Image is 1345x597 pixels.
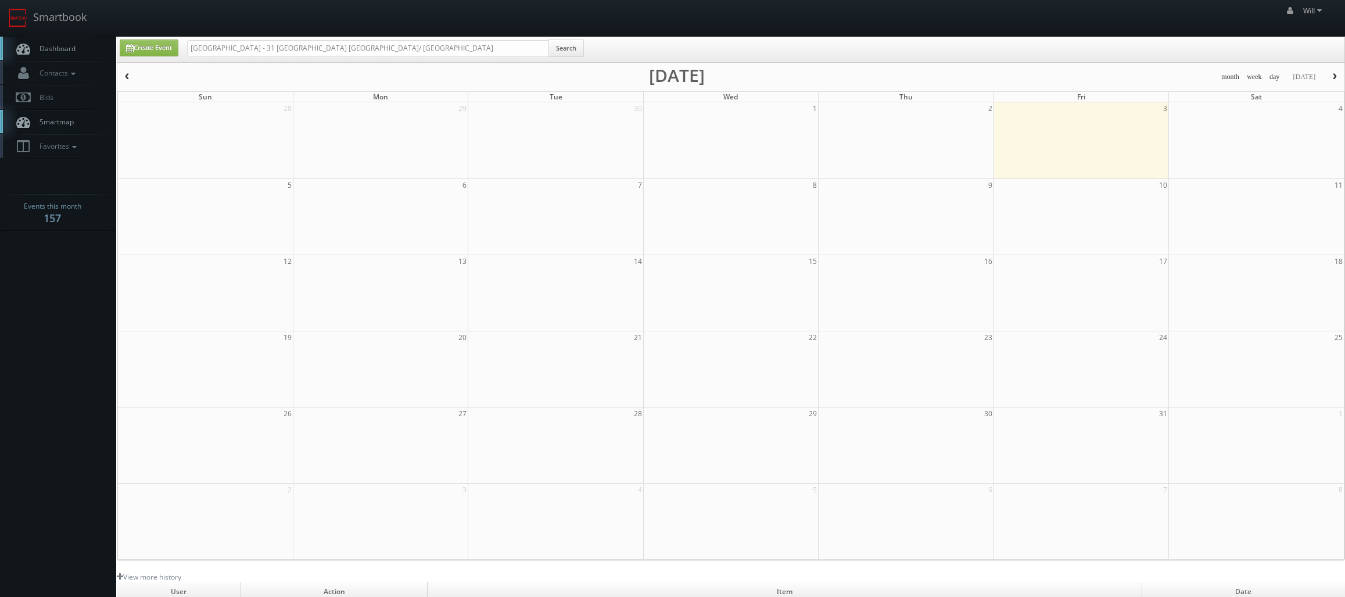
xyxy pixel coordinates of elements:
span: 4 [637,484,643,496]
span: Smartmap [34,117,74,127]
span: 17 [1158,255,1168,267]
span: 11 [1333,179,1344,191]
span: 24 [1158,331,1168,344]
span: 20 [457,331,468,344]
span: 30 [633,102,643,115]
button: week [1243,70,1266,84]
input: Search for Events [187,40,549,56]
span: 18 [1333,255,1344,267]
span: 27 [457,407,468,420]
span: Sat [1251,92,1262,102]
span: Events this month [24,201,81,212]
span: 15 [808,255,818,267]
span: 6 [987,484,993,496]
button: month [1217,70,1243,84]
span: 10 [1158,179,1168,191]
span: Will [1303,6,1325,16]
span: 2 [987,102,993,115]
span: Tue [550,92,562,102]
span: 5 [286,179,293,191]
span: 29 [808,407,818,420]
span: Bids [34,92,53,102]
span: 6 [461,179,468,191]
span: 1 [1337,407,1344,420]
span: 25 [1333,331,1344,344]
span: Contacts [34,68,78,78]
span: 2 [286,484,293,496]
span: 31 [1158,407,1168,420]
h2: [DATE] [649,70,705,81]
span: 23 [983,331,993,344]
span: 28 [282,102,293,115]
span: 14 [633,255,643,267]
span: 8 [812,179,818,191]
span: 9 [987,179,993,191]
span: 3 [1162,102,1168,115]
span: 26 [282,407,293,420]
span: 7 [1162,484,1168,496]
span: 29 [457,102,468,115]
span: 5 [812,484,818,496]
span: 19 [282,331,293,344]
span: 16 [983,255,993,267]
span: Sun [199,92,212,102]
span: 4 [1337,102,1344,115]
span: Favorites [34,141,80,151]
span: 7 [637,179,643,191]
span: 21 [633,331,643,344]
span: Mon [373,92,388,102]
button: Search [548,40,584,57]
span: 30 [983,407,993,420]
span: 12 [282,255,293,267]
span: 13 [457,255,468,267]
span: Fri [1077,92,1085,102]
strong: 157 [44,211,61,225]
span: 22 [808,331,818,344]
span: Thu [899,92,913,102]
button: [DATE] [1289,70,1319,84]
span: Wed [723,92,738,102]
span: 28 [633,407,643,420]
a: View more history [117,572,181,582]
a: Create Event [120,40,178,56]
span: 3 [461,484,468,496]
span: 1 [812,102,818,115]
span: Dashboard [34,44,76,53]
span: 8 [1337,484,1344,496]
button: day [1265,70,1284,84]
img: smartbook-logo.png [9,9,27,27]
